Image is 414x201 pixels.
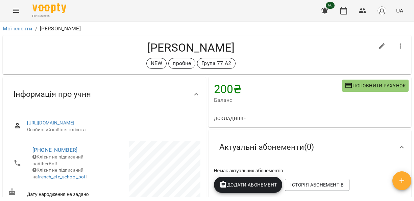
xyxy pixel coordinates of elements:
img: Voopty Logo [32,3,66,13]
span: UA [396,7,403,14]
div: Дату народження не задано [7,186,104,199]
p: [PERSON_NAME] [40,25,81,33]
span: Актуальні абонементи ( 0 ) [219,142,314,152]
li: / [35,25,37,33]
span: Особистий кабінет клієнта [27,126,195,133]
nav: breadcrumb [3,25,411,33]
p: Група 77 А2 [201,59,231,67]
span: 66 [326,2,335,9]
span: Клієнт не підписаний на ViberBot! [32,154,83,166]
button: Додати Абонемент [214,177,283,193]
a: french_etc_school_bot [38,174,86,179]
span: For Business [32,14,66,18]
span: Клієнт не підписаний на ! [32,167,87,179]
button: Menu [8,3,24,19]
span: Додати Абонемент [219,181,277,189]
span: Історія абонементів [290,181,344,189]
span: Баланс [214,96,342,104]
div: NEW [146,58,167,69]
div: Немає актуальних абонементів [213,166,408,175]
img: avatar_s.png [377,6,387,16]
div: Актуальні абонементи(0) [209,130,412,165]
button: Докладніше [211,112,249,124]
a: Мої клієнти [3,25,32,32]
h4: 200 ₴ [214,82,342,96]
button: Історія абонементів [285,179,349,191]
p: NEW [151,59,162,67]
button: UA [393,4,406,17]
div: Інформація про учня [3,77,206,112]
button: Поповнити рахунок [342,80,409,92]
div: пробне [168,58,195,69]
a: [PHONE_NUMBER] [32,147,77,153]
a: [URL][DOMAIN_NAME] [27,120,75,125]
span: Докладніше [214,114,246,122]
span: Інформація про учня [14,89,91,99]
div: Група 77 А2 [197,58,236,69]
h4: [PERSON_NAME] [8,41,374,55]
p: пробне [173,59,191,67]
span: Поповнити рахунок [345,82,406,90]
